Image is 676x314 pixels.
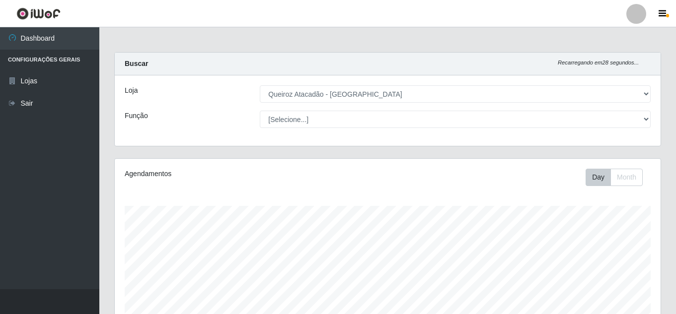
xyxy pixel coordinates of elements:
[125,111,148,121] label: Função
[610,169,643,186] button: Month
[125,169,335,179] div: Agendamentos
[586,169,651,186] div: Toolbar with button groups
[125,60,148,67] strong: Buscar
[558,60,639,65] i: Recarregando em 28 segundos...
[16,7,61,20] img: CoreUI Logo
[586,169,643,186] div: First group
[586,169,611,186] button: Day
[125,85,138,96] label: Loja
